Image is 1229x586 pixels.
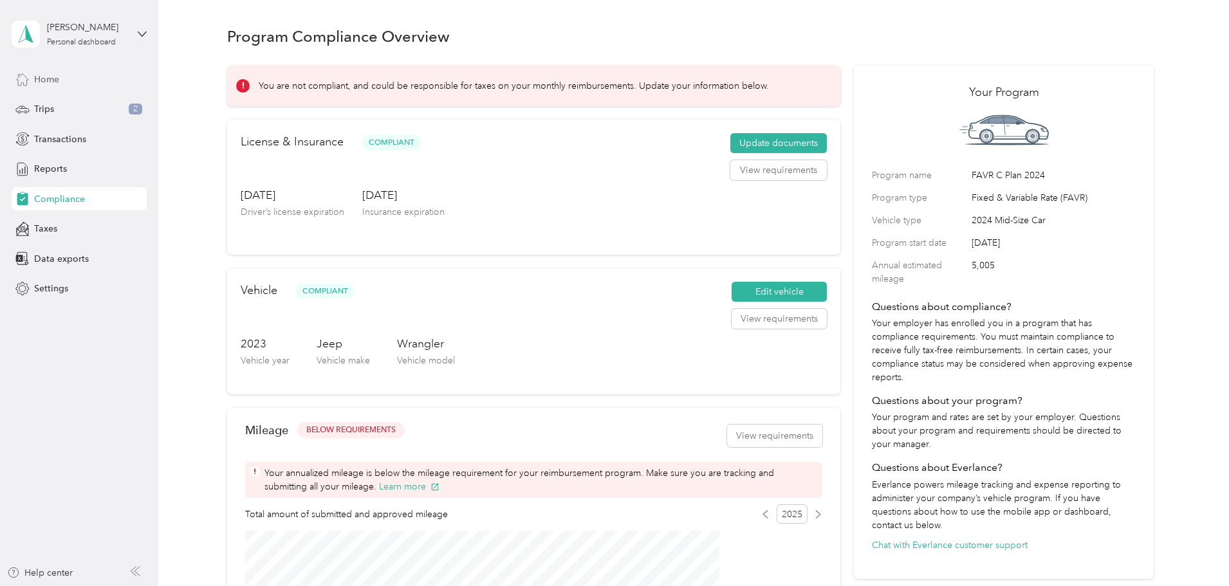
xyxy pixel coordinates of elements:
[362,187,445,203] h3: [DATE]
[1157,514,1229,586] iframe: Everlance-gr Chat Button Frame
[34,192,85,206] span: Compliance
[972,191,1136,205] span: Fixed & Variable Rate (FAVR)
[972,236,1136,250] span: [DATE]
[297,422,405,438] button: BELOW REQUIREMENTS
[872,316,1136,384] p: Your employer has enrolled you in a program that has compliance requirements. You must maintain c...
[397,336,455,352] h3: Wrangler
[34,102,54,116] span: Trips
[227,30,450,43] h1: Program Compliance Overview
[264,466,818,493] span: Your annualized mileage is below the mileage requirement for your reimbursement program. Make sur...
[362,135,421,150] span: Compliant
[777,504,808,524] span: 2025
[379,480,439,493] button: Learn more
[241,354,290,367] p: Vehicle year
[34,252,89,266] span: Data exports
[295,284,355,298] span: Compliant
[34,222,57,235] span: Taxes
[872,84,1136,101] h2: Your Program
[34,162,67,176] span: Reports
[245,423,288,437] h2: Mileage
[730,160,827,181] button: View requirements
[34,282,68,295] span: Settings
[872,460,1136,475] h4: Questions about Everlance?
[872,191,967,205] label: Program type
[7,566,73,580] button: Help center
[872,538,1028,552] button: Chat with Everlance customer support
[872,169,967,182] label: Program name
[872,299,1136,315] h4: Questions about compliance?
[397,354,455,367] p: Vehicle model
[872,259,967,286] label: Annual estimated mileage
[730,133,827,154] button: Update documents
[241,336,290,352] h3: 2023
[872,410,1136,451] p: Your program and rates are set by your employer. Questions about your program and requirements sh...
[732,282,827,302] button: Edit vehicle
[47,21,127,34] div: [PERSON_NAME]
[872,236,967,250] label: Program start date
[872,478,1136,532] p: Everlance powers mileage tracking and expense reporting to administer your company’s vehicle prog...
[241,187,344,203] h3: [DATE]
[972,259,1136,286] span: 5,005
[241,205,344,219] p: Driver’s license expiration
[872,214,967,227] label: Vehicle type
[732,309,827,329] button: View requirements
[317,336,370,352] h3: Jeep
[47,39,116,46] div: Personal dashboard
[129,104,142,115] span: 2
[872,393,1136,408] h4: Questions about your program?
[727,425,822,447] button: View requirements
[972,214,1136,227] span: 2024 Mid-Size Car
[362,205,445,219] p: Insurance expiration
[972,169,1136,182] span: FAVR C Plan 2024
[317,354,370,367] p: Vehicle make
[34,133,86,146] span: Transactions
[245,508,448,521] span: Total amount of submitted and approved mileage
[306,425,396,436] span: BELOW REQUIREMENTS
[34,73,59,86] span: Home
[259,79,769,93] p: You are not compliant, and could be responsible for taxes on your monthly reimbursements. Update ...
[241,282,277,299] h2: Vehicle
[241,133,344,151] h2: License & Insurance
